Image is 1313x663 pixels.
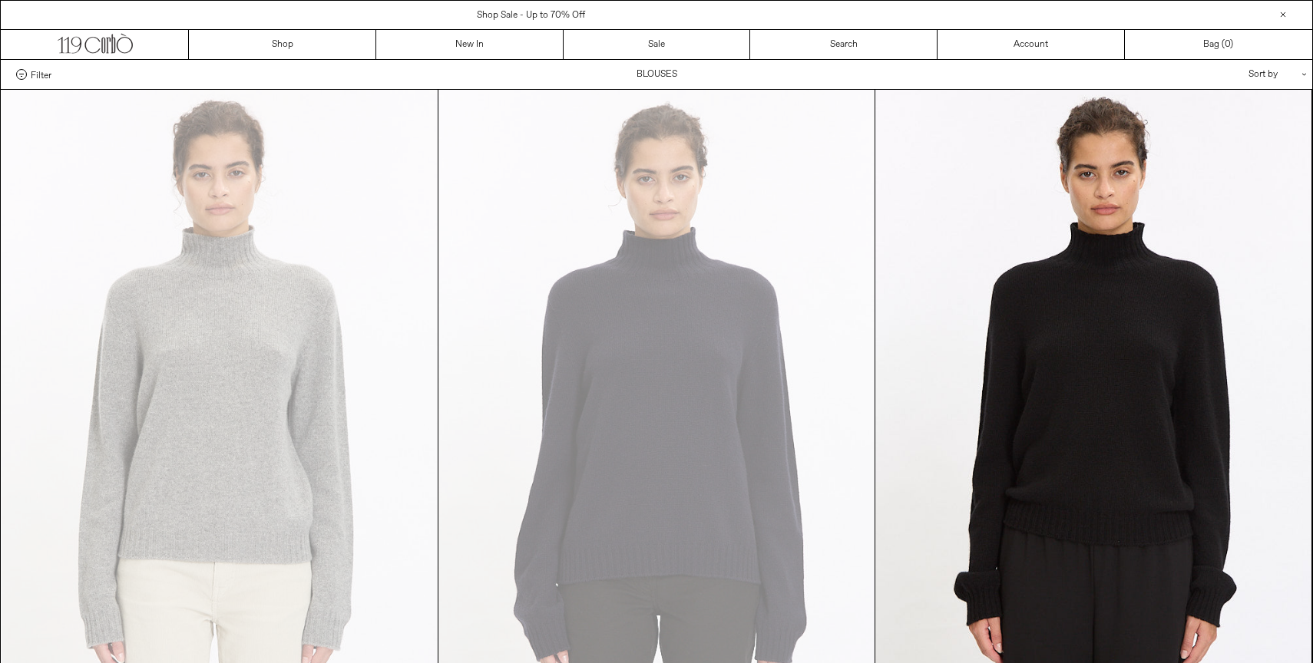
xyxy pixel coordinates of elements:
a: Search [750,30,938,59]
div: Sort by [1159,60,1297,89]
span: 0 [1225,38,1230,51]
a: Shop [189,30,376,59]
a: Shop Sale - Up to 70% Off [477,9,585,21]
a: Account [938,30,1125,59]
span: Filter [31,69,51,80]
a: Sale [564,30,751,59]
a: New In [376,30,564,59]
a: Bag () [1125,30,1312,59]
span: ) [1225,38,1233,51]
